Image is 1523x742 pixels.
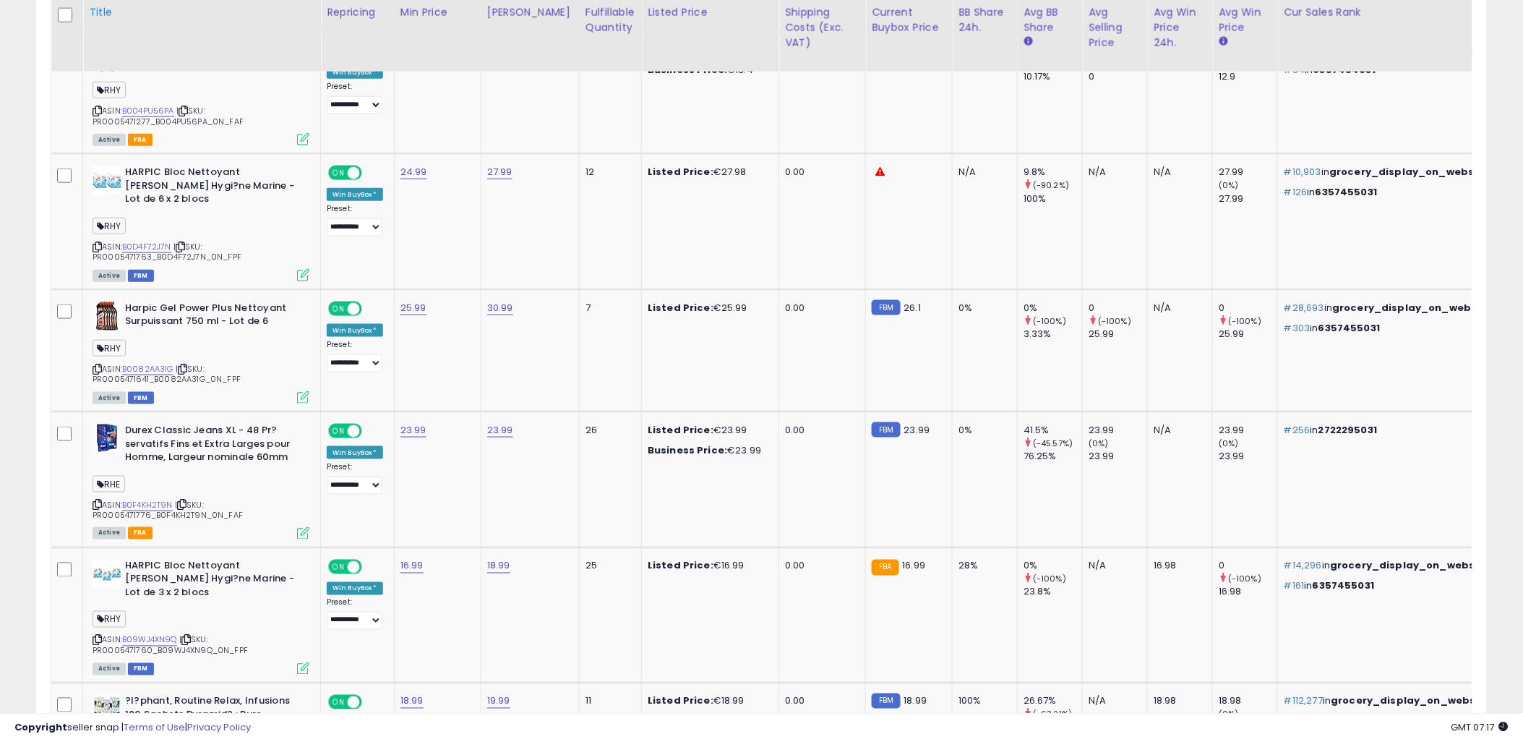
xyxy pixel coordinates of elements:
span: ON [330,302,348,315]
div: €27.98 [648,166,768,179]
span: #10,903 [1284,165,1321,179]
div: Win BuyBox * [327,188,383,201]
span: OFF [360,425,383,438]
img: 41a47AV+GdL._SL40_.jpg [93,166,121,195]
span: #126 [1284,185,1308,199]
b: Harpic Gel Power Plus Nettoyant Surpuissant 750 ml - Lot de 6 [125,302,301,332]
div: Preset: [327,598,383,631]
span: #28,693 [1284,301,1324,315]
span: 16.99 [903,559,926,573]
img: 51hSrd4nzKL._SL40_.jpg [93,302,121,331]
span: FBM [128,392,154,404]
a: B0D4F72J7N [122,241,171,253]
div: 26 [585,424,630,437]
b: HARPIC Bloc Nettoyant [PERSON_NAME] Hygi?ne Marine - Lot de 3 x 2 blocs [125,560,301,604]
a: Privacy Policy [187,720,251,734]
div: Win BuyBox * [327,66,383,79]
b: Listed Price: [648,165,713,179]
div: 7 [585,302,630,315]
div: Win BuyBox * [327,324,383,337]
b: Listed Price: [648,301,713,315]
div: ASIN: [93,166,309,280]
span: RHY [93,611,126,628]
span: OFF [360,167,383,179]
b: Business Price: [648,443,727,457]
span: 2722295031 [1318,423,1378,437]
div: 0 [1089,70,1147,83]
a: 25.99 [400,301,426,315]
div: 27.99 [1219,166,1277,179]
span: All listings currently available for purchase on Amazon [93,663,126,675]
span: All listings currently available for purchase on Amazon [93,270,126,282]
span: #256 [1284,423,1310,437]
div: 25 [585,560,630,573]
div: 12.9 [1219,70,1277,83]
a: B09WJ4XN9Q [122,634,177,647]
small: FBM [872,422,900,438]
div: 0.00 [785,560,854,573]
div: 11 [585,695,630,708]
div: Preset: [327,82,383,114]
div: 9.8% [1024,166,1082,179]
div: Preset: [327,340,383,372]
small: FBM [872,694,900,709]
div: 100% [958,695,1006,708]
span: 6357455031 [1318,321,1381,335]
a: Terms of Use [124,720,185,734]
div: 0% [958,424,1006,437]
div: Min Price [400,4,475,20]
div: N/A [1089,695,1136,708]
div: 0 [1219,302,1277,315]
small: (-100%) [1228,573,1261,585]
span: ON [330,167,348,179]
div: ASIN: [93,560,309,674]
div: ASIN: [93,43,309,144]
small: (-100%) [1098,315,1131,327]
a: 18.99 [400,694,424,709]
span: FBA [128,527,153,540]
span: grocery_display_on_website [1331,694,1491,708]
span: #161 [1284,579,1305,593]
div: 0% [1024,560,1082,573]
strong: Copyright [14,720,67,734]
div: 27.99 [1219,192,1277,205]
div: 10.17% [1024,70,1082,83]
b: Listed Price: [648,559,713,573]
span: 23.99 [904,423,930,437]
div: 25.99 [1219,328,1277,341]
a: 23.99 [400,423,426,438]
b: HARPIC Bloc Nettoyant [PERSON_NAME] Hygi?ne Marine - Lot de 6 x 2 blocs [125,166,301,210]
div: Shipping Costs (Exc. VAT) [785,4,859,50]
small: FBA [872,560,898,576]
div: Current Buybox Price [872,4,946,35]
a: 30.99 [487,301,513,315]
span: FBM [128,663,154,675]
small: (-100%) [1033,315,1066,327]
span: grocery_display_on_website [1330,165,1490,179]
img: 515dgEP8L6L._SL40_.jpg [93,695,121,724]
span: #303 [1284,321,1310,335]
div: 0.00 [785,166,854,179]
div: 18.98 [1154,695,1201,708]
span: ON [330,560,348,573]
a: 18.99 [487,559,510,573]
span: #112,277 [1284,694,1323,708]
span: | SKU: PR0005471763_B0D4F72J7N_0N_FPF [93,241,241,263]
span: 2025-10-14 07:17 GMT [1451,720,1509,734]
img: 41WYCBlZXXL._SL40_.jpg [93,560,121,589]
div: 0% [958,302,1006,315]
div: €25.99 [648,302,768,315]
div: 0.00 [785,424,854,437]
span: ON [330,696,348,709]
div: Avg Selling Price [1089,4,1141,50]
span: 6357455031 [1313,579,1375,593]
div: N/A [1154,302,1201,315]
span: All listings currently available for purchase on Amazon [93,527,126,540]
div: 16.98 [1154,560,1201,573]
small: (-45.57%) [1033,438,1073,449]
small: (-100%) [1033,573,1066,585]
div: Win BuyBox * [327,582,383,595]
span: RHE [93,476,125,492]
div: ASIN: [93,424,309,538]
div: 23.99 [1089,424,1147,437]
